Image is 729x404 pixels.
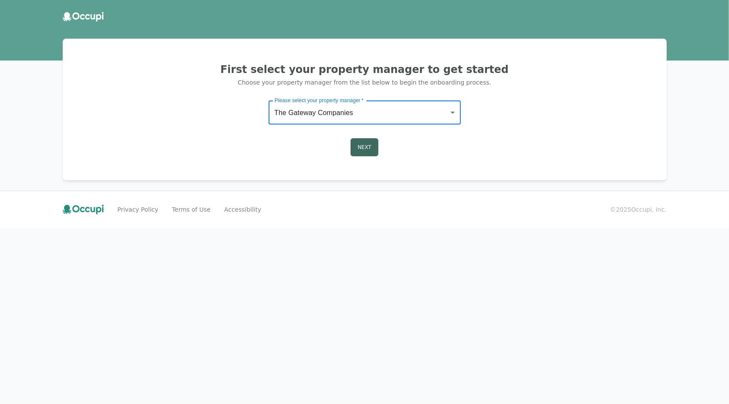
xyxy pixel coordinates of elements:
[118,205,158,214] a: Privacy Policy
[73,63,656,76] h2: First select your property manager to get started
[172,205,211,214] a: Terms of Use
[73,78,656,87] p: Choose your property manager from the list below to begin the onboarding process.
[351,138,379,156] button: Next
[224,205,261,214] a: Accessibility
[269,100,461,125] div: The Gateway Companies
[610,205,667,214] small: © 2025 Occupi, Inc.
[275,97,363,104] label: Please select your property manager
